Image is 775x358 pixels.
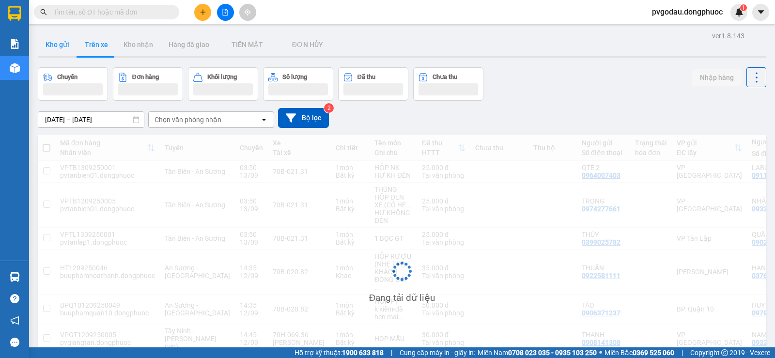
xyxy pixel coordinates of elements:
[324,103,334,113] sup: 2
[217,4,234,21] button: file-add
[508,349,597,357] strong: 0708 023 035 - 0935 103 250
[342,349,384,357] strong: 1900 633 818
[433,74,457,80] div: Chưa thu
[116,33,161,56] button: Kho nhận
[682,347,683,358] span: |
[207,74,237,80] div: Khối lượng
[400,347,475,358] span: Cung cấp máy in - giấy in:
[10,316,19,325] span: notification
[155,115,221,125] div: Chọn văn phòng nhận
[200,9,206,16] span: plus
[338,67,408,101] button: Đã thu
[357,74,375,80] div: Đã thu
[77,33,116,56] button: Trên xe
[239,4,256,21] button: aim
[132,74,159,80] div: Đơn hàng
[244,9,251,16] span: aim
[282,74,307,80] div: Số lượng
[478,347,597,358] span: Miền Nam
[294,347,384,358] span: Hỗ trợ kỹ thuật:
[10,39,20,49] img: solution-icon
[413,67,483,101] button: Chưa thu
[113,67,183,101] button: Đơn hàng
[222,9,229,16] span: file-add
[757,8,765,16] span: caret-down
[188,67,258,101] button: Khối lượng
[644,6,730,18] span: pvgodau.dongphuoc
[742,4,745,11] span: 1
[10,294,19,303] span: question-circle
[38,33,77,56] button: Kho gửi
[369,291,435,305] div: Đang tải dữ liệu
[604,347,674,358] span: Miền Bắc
[53,7,168,17] input: Tìm tên, số ĐT hoặc mã đơn
[278,108,329,128] button: Bộ lọc
[38,112,144,127] input: Select a date range.
[260,116,268,124] svg: open
[8,6,21,21] img: logo-vxr
[263,67,333,101] button: Số lượng
[599,351,602,355] span: ⚪️
[292,41,323,48] span: ĐƠN HỦY
[740,4,747,11] sup: 1
[721,349,728,356] span: copyright
[10,338,19,347] span: message
[232,41,263,48] span: TIỀN MẶT
[161,33,217,56] button: Hàng đã giao
[692,69,742,86] button: Nhập hàng
[712,31,744,41] div: ver 1.8.143
[752,4,769,21] button: caret-down
[57,74,77,80] div: Chuyến
[40,9,47,16] span: search
[735,8,744,16] img: icon-new-feature
[10,272,20,282] img: warehouse-icon
[391,347,392,358] span: |
[633,349,674,357] strong: 0369 525 060
[10,63,20,73] img: warehouse-icon
[194,4,211,21] button: plus
[38,67,108,101] button: Chuyến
